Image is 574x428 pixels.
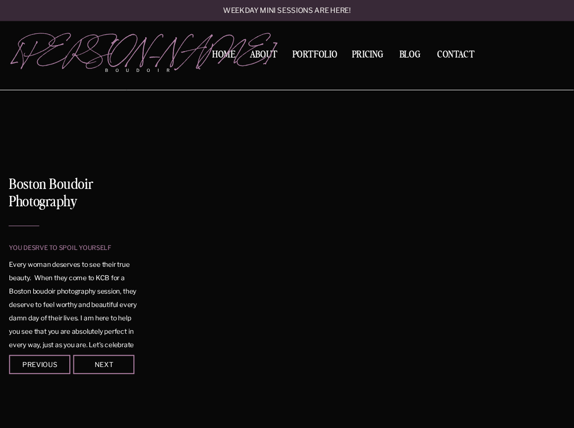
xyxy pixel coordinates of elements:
p: Every woman deserves to see their true beauty. When they come to KCB for a Boston boudoir photogr... [9,258,138,340]
img: Woman posing in black leather lingerie against a door frame in a Boston boudoir studio [212,158,386,419]
a: Contact [433,50,478,60]
h1: Boston Boudoir Photography [9,176,137,213]
a: BLOG [395,50,425,58]
a: [PERSON_NAME] [13,34,184,63]
a: About [247,50,280,62]
p: boudoir [105,67,184,74]
a: Portfolio [289,50,341,62]
div: Next [75,361,133,367]
a: Pricing [349,50,386,62]
div: Previous [11,361,68,367]
p: you desrve to spoil yourself [9,244,126,252]
a: Weekday mini sessions are here! [198,7,377,15]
